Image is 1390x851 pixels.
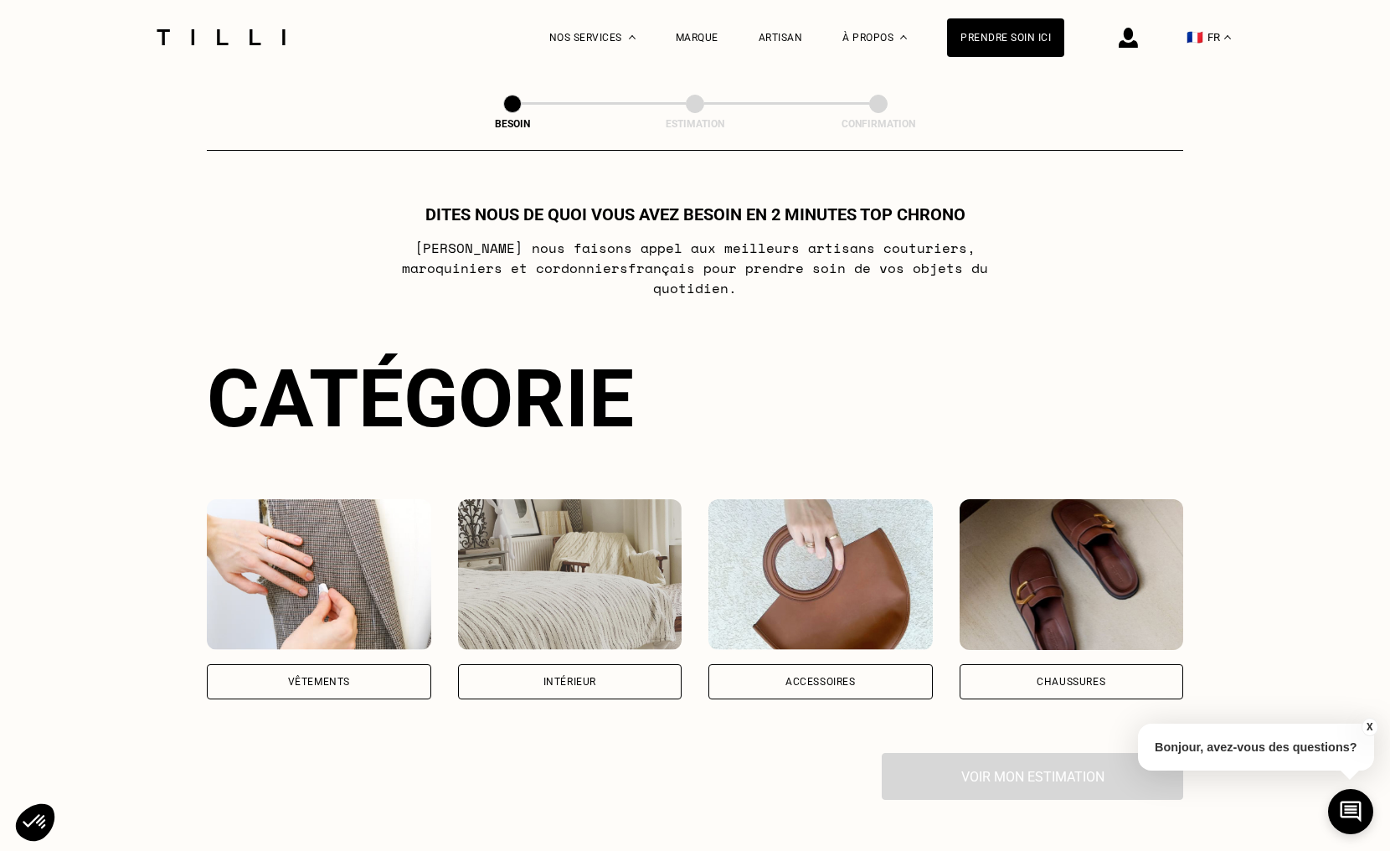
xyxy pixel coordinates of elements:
h1: Dites nous de quoi vous avez besoin en 2 minutes top chrono [425,204,965,224]
div: Chaussures [1037,677,1105,687]
p: [PERSON_NAME] nous faisons appel aux meilleurs artisans couturiers , maroquiniers et cordonniers ... [363,238,1027,298]
p: Bonjour, avez-vous des questions? [1138,724,1374,771]
a: Prendre soin ici [947,18,1064,57]
img: icône connexion [1119,28,1138,48]
span: 🇫🇷 [1187,29,1203,45]
a: Artisan [759,32,803,44]
a: Marque [676,32,718,44]
img: Menu déroulant à propos [900,35,907,39]
div: Catégorie [207,352,1183,446]
button: X [1361,718,1377,736]
div: Estimation [611,118,779,130]
img: Intérieur [458,499,682,650]
div: Besoin [429,118,596,130]
div: Confirmation [795,118,962,130]
div: Vêtements [288,677,350,687]
div: Accessoires [785,677,856,687]
img: Vêtements [207,499,431,650]
img: Menu déroulant [629,35,636,39]
img: menu déroulant [1224,35,1231,39]
div: Intérieur [543,677,596,687]
img: Chaussures [960,499,1184,650]
img: Accessoires [708,499,933,650]
img: Logo du service de couturière Tilli [151,29,291,45]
